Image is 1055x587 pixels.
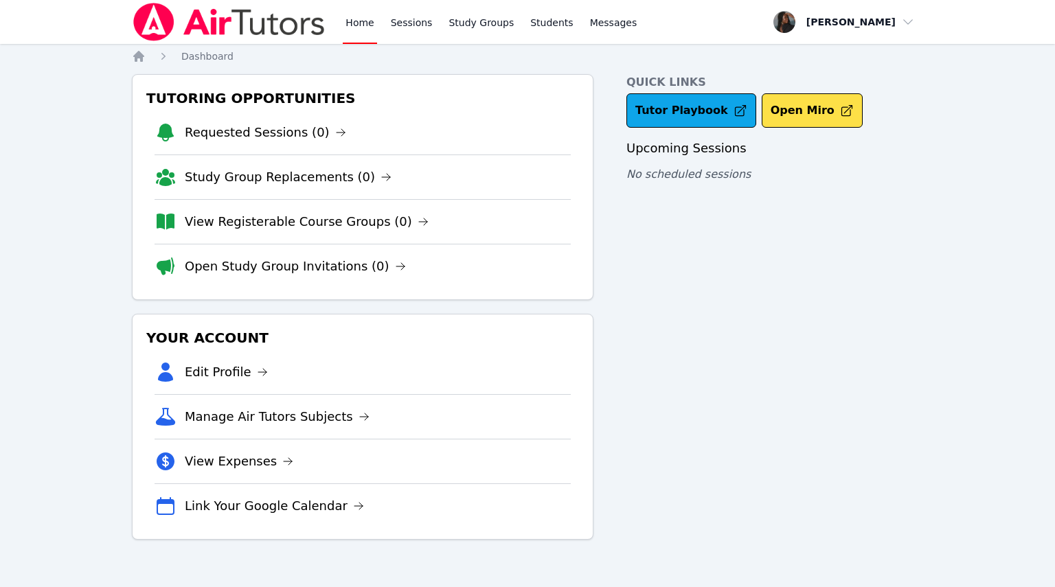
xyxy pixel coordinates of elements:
[185,123,346,142] a: Requested Sessions (0)
[132,3,326,41] img: Air Tutors
[590,16,637,30] span: Messages
[181,51,234,62] span: Dashboard
[626,74,923,91] h4: Quick Links
[185,407,370,426] a: Manage Air Tutors Subjects
[144,325,582,350] h3: Your Account
[185,452,293,471] a: View Expenses
[185,257,406,276] a: Open Study Group Invitations (0)
[626,168,751,181] span: No scheduled sessions
[762,93,863,128] button: Open Miro
[181,49,234,63] a: Dashboard
[185,362,268,382] a: Edit Profile
[185,496,364,516] a: Link Your Google Calendar
[626,139,923,158] h3: Upcoming Sessions
[185,212,429,231] a: View Registerable Course Groups (0)
[185,168,392,187] a: Study Group Replacements (0)
[132,49,923,63] nav: Breadcrumb
[144,86,582,111] h3: Tutoring Opportunities
[626,93,756,128] a: Tutor Playbook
